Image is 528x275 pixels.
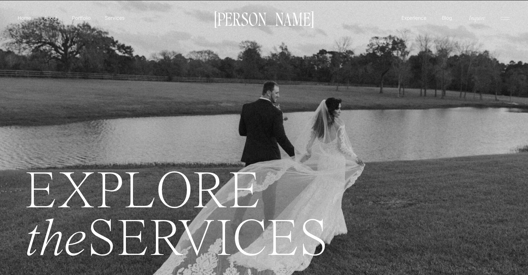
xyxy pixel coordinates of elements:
a: Experience [400,14,427,22]
a: [PERSON_NAME] [211,11,317,26]
a: Services [104,14,125,22]
a: Home [16,14,32,22]
h1: EXPLORE SERVICES [24,170,459,274]
a: Blog [440,14,454,21]
a: About [43,14,59,21]
a: Inquire [468,14,486,22]
i: the [24,215,87,268]
a: Portfolio [69,14,94,22]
